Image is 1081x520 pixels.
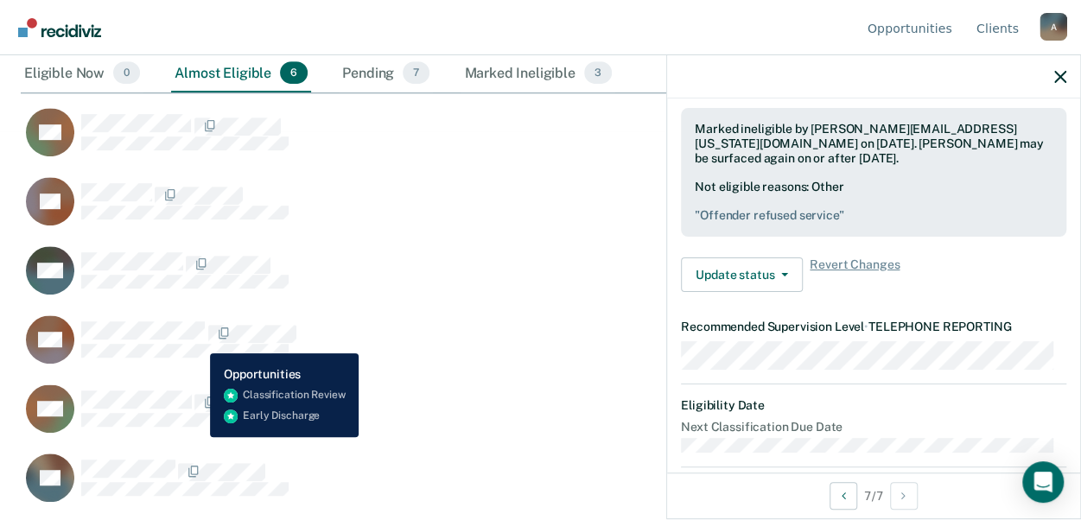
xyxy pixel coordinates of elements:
[695,180,1052,223] div: Not eligible reasons: Other
[695,208,1052,223] pre: " Offender refused service "
[21,107,931,176] div: CaseloadOpportunityCell-0810775
[1040,13,1067,41] button: Profile dropdown button
[21,384,931,453] div: CaseloadOpportunityCell-0776043
[113,61,140,84] span: 0
[667,472,1080,518] div: 7 / 7
[403,61,429,84] span: 7
[1022,461,1064,503] div: Open Intercom Messenger
[890,482,918,510] button: Next Opportunity
[461,54,615,92] div: Marked Ineligible
[1040,13,1067,41] div: A
[21,245,931,314] div: CaseloadOpportunityCell-0831031
[280,61,308,84] span: 6
[681,398,1066,413] dt: Eligibility Date
[339,54,433,92] div: Pending
[681,420,1066,434] dt: Next Classification Due Date
[864,320,868,333] span: •
[810,257,900,292] span: Revert Changes
[681,320,1066,334] dt: Recommended Supervision Level TELEPHONE REPORTING
[584,61,612,84] span: 3
[171,54,311,92] div: Almost Eligible
[21,314,931,384] div: CaseloadOpportunityCell-0818847
[681,257,803,292] button: Update status
[695,122,1052,165] div: Marked ineligible by [PERSON_NAME][EMAIL_ADDRESS][US_STATE][DOMAIN_NAME] on [DATE]. [PERSON_NAME]...
[21,54,143,92] div: Eligible Now
[18,18,101,37] img: Recidiviz
[830,482,857,510] button: Previous Opportunity
[21,176,931,245] div: CaseloadOpportunityCell-0813643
